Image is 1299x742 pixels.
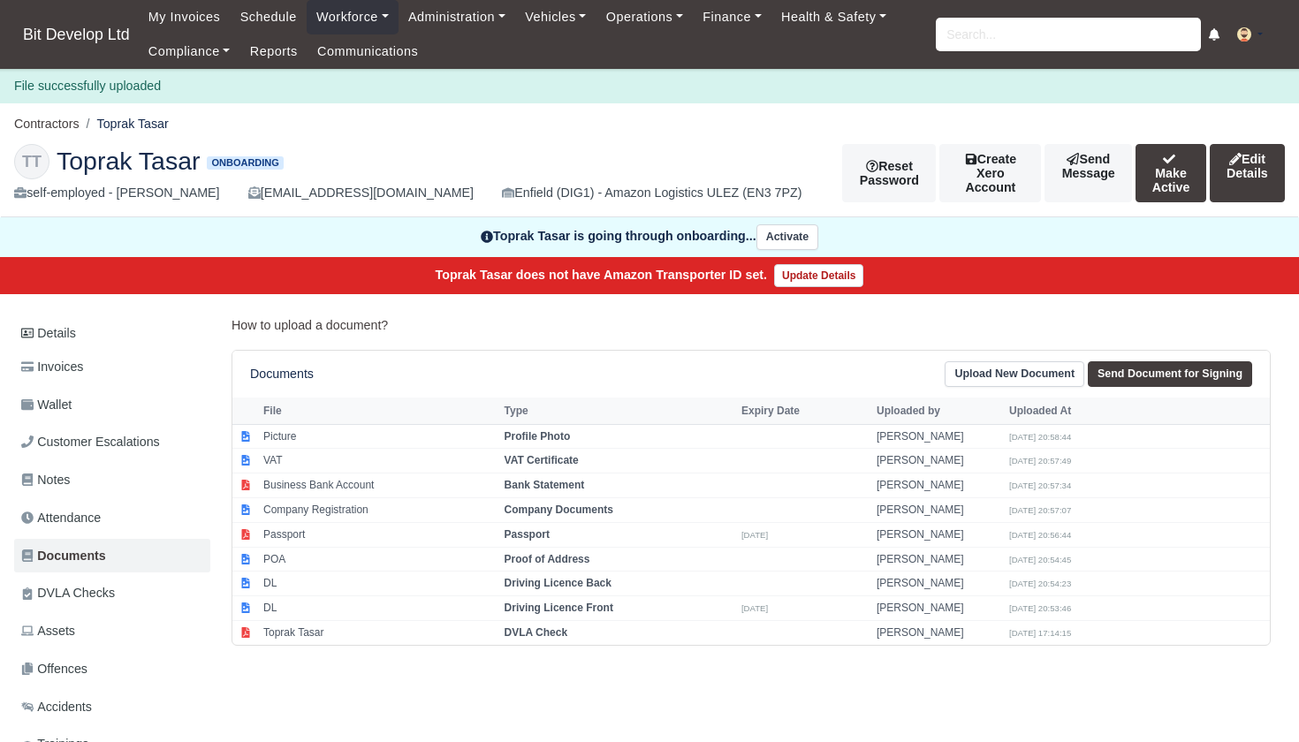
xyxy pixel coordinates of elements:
td: [PERSON_NAME] [872,572,1005,596]
a: DVLA Checks [14,576,210,610]
div: TT [14,144,49,179]
a: How to upload a document? [232,318,388,332]
a: Customer Escalations [14,425,210,459]
a: Notes [14,463,210,497]
td: [PERSON_NAME] [872,596,1005,621]
small: [DATE] 20:57:34 [1009,481,1071,490]
span: Invoices [21,357,83,377]
span: Attendance [21,508,101,528]
td: DL [259,596,500,621]
td: Passport [259,522,500,547]
strong: Company Documents [505,503,613,516]
span: Documents [21,546,106,566]
span: Bit Develop Ltd [14,17,139,52]
strong: Driving Licence Back [505,577,612,589]
a: Upload New Document [945,361,1084,387]
button: Activate [756,224,818,250]
small: [DATE] [741,603,768,613]
th: Uploaded by [872,397,1005,424]
a: Offences [14,652,210,686]
a: Edit Details [1210,144,1285,202]
a: Send Message [1045,144,1132,202]
strong: Bank Statement [505,479,585,491]
div: [EMAIL_ADDRESS][DOMAIN_NAME] [248,183,474,203]
span: DVLA Checks [21,583,115,603]
strong: Driving Licence Front [505,602,613,614]
td: [PERSON_NAME] [872,449,1005,473]
li: Toprak Tasar [80,114,169,134]
td: Business Bank Account [259,473,500,498]
small: [DATE] 20:54:23 [1009,579,1071,588]
strong: VAT Certificate [505,454,579,466]
td: Company Registration [259,498,500,523]
input: Search... [936,18,1201,51]
h6: Documents [250,367,314,382]
a: Contractors [14,117,80,131]
th: Expiry Date [737,397,872,424]
td: [PERSON_NAME] [872,424,1005,449]
th: File [259,397,500,424]
small: [DATE] [741,530,768,540]
a: Accidents [14,690,210,724]
span: Toprak Tasar [57,148,200,173]
small: [DATE] 20:53:46 [1009,603,1071,613]
span: Customer Escalations [21,432,160,452]
td: [PERSON_NAME] [872,522,1005,547]
small: [DATE] 20:57:49 [1009,456,1071,466]
small: [DATE] 20:57:07 [1009,505,1071,515]
a: Update Details [774,264,863,287]
strong: Proof of Address [505,553,590,565]
a: Compliance [139,34,240,69]
a: Invoices [14,350,210,384]
small: [DATE] 20:54:45 [1009,555,1071,564]
small: [DATE] 20:56:44 [1009,530,1071,540]
strong: Passport [505,528,550,541]
a: Assets [14,614,210,648]
td: VAT [259,449,500,473]
span: Notes [21,470,70,490]
td: POA [259,547,500,572]
small: [DATE] 20:58:44 [1009,432,1071,442]
td: [PERSON_NAME] [872,498,1005,523]
th: Type [500,397,737,424]
td: Toprak Tasar [259,621,500,645]
span: Onboarding [207,156,283,170]
a: Documents [14,539,210,573]
div: Enfield (DIG1) - Amazon Logistics ULEZ (EN3 7PZ) [502,183,801,203]
small: [DATE] 17:14:15 [1009,628,1071,638]
th: Uploaded At [1005,397,1137,424]
a: Reports [240,34,308,69]
a: Communications [308,34,429,69]
a: Attendance [14,501,210,535]
a: Wallet [14,388,210,422]
td: [PERSON_NAME] [872,547,1005,572]
div: Toprak Tasar [1,130,1298,218]
a: Bit Develop Ltd [14,18,139,52]
span: Accidents [21,697,92,717]
button: Create Xero Account [939,144,1041,202]
a: Details [14,317,210,350]
span: Wallet [21,395,72,415]
a: Send Document for Signing [1088,361,1252,387]
td: [PERSON_NAME] [872,621,1005,645]
td: Picture [259,424,500,449]
button: Reset Password [842,144,936,202]
td: DL [259,572,500,596]
strong: Profile Photo [505,430,571,443]
button: Make Active [1136,144,1206,202]
span: Assets [21,621,75,641]
span: Offences [21,659,87,679]
strong: DVLA Check [505,626,568,639]
div: self-employed - [PERSON_NAME] [14,183,220,203]
td: [PERSON_NAME] [872,473,1005,498]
